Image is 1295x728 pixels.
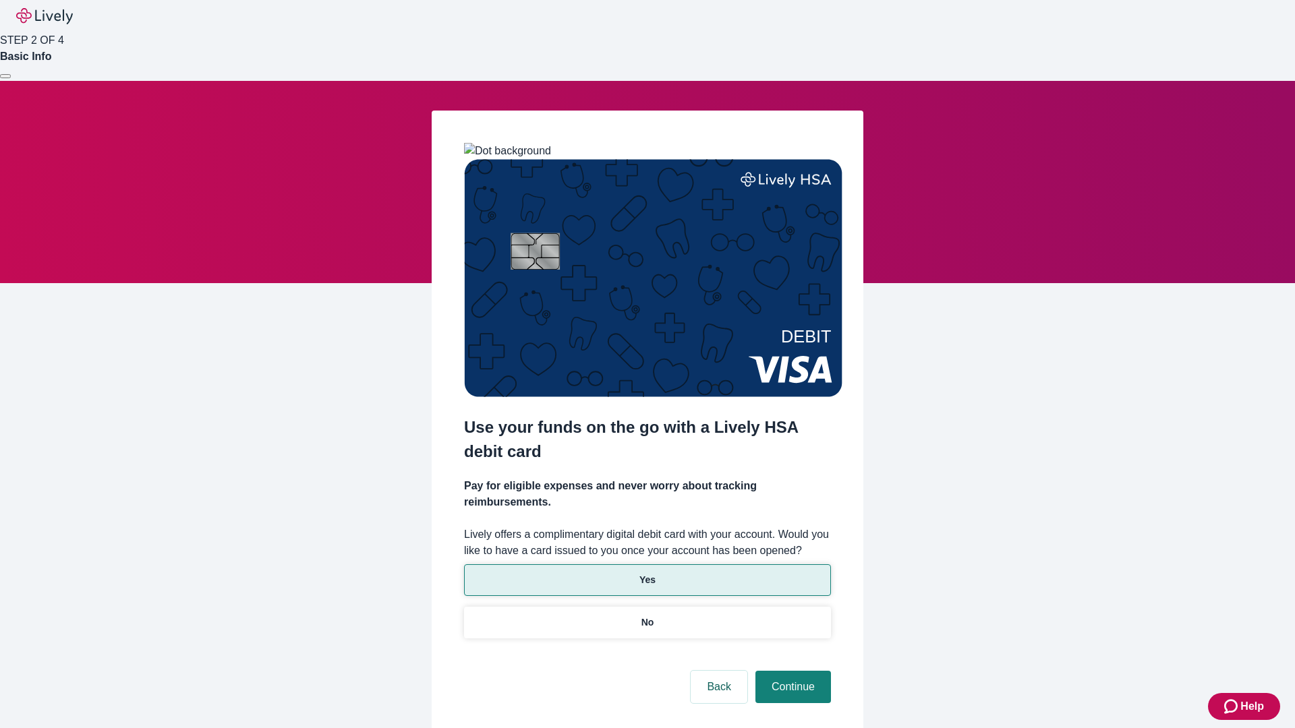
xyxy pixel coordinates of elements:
[639,573,656,587] p: Yes
[464,143,551,159] img: Dot background
[1224,698,1240,715] svg: Zendesk support icon
[464,564,831,596] button: Yes
[755,671,831,703] button: Continue
[464,526,831,559] label: Lively offers a complimentary digital debit card with your account. Would you like to have a card...
[691,671,747,703] button: Back
[1240,698,1264,715] span: Help
[1208,693,1280,720] button: Zendesk support iconHelp
[464,478,831,510] h4: Pay for eligible expenses and never worry about tracking reimbursements.
[464,607,831,638] button: No
[464,159,842,397] img: Debit card
[16,8,73,24] img: Lively
[464,415,831,464] h2: Use your funds on the go with a Lively HSA debit card
[641,615,654,630] p: No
